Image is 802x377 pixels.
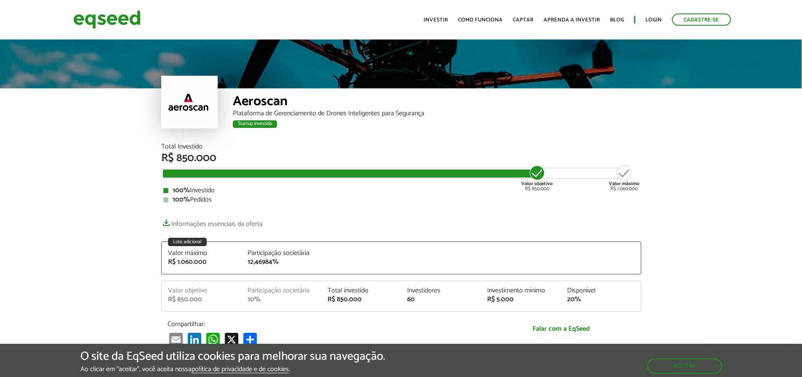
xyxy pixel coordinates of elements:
[168,259,235,265] div: R$ 1.060.000
[233,110,641,117] div: Plataforma de Gerenciamento de Drones Inteligentes para Segurança
[521,165,553,191] div: R$ 850.000
[80,365,385,373] p: Ao clicar em "aceitar", você aceita nossa .
[173,194,190,205] strong: 100%
[544,17,600,23] a: Aprenda a investir
[161,216,263,228] a: Informações essenciais da oferta
[488,320,635,337] a: Falar com a EqSeed
[192,366,289,373] a: política de privacidade e de cookies
[328,296,395,303] div: R$ 850.000
[223,332,240,346] a: X
[708,342,785,360] a: Fale conosco
[161,143,641,150] div: Total Investido
[168,296,235,303] div: R$ 850.000
[248,296,315,303] div: 10%
[407,296,474,303] div: 60
[161,153,641,164] div: R$ 850.000
[513,17,533,23] a: Captar
[487,296,554,303] div: R$ 5.000
[233,95,641,110] div: Aeroscan
[487,287,554,294] div: Investimento mínimo
[168,287,235,294] div: Valor objetivo
[186,332,203,346] a: LinkedIn
[458,17,503,23] a: Como funciona
[242,332,258,346] a: Share
[407,287,474,294] div: Investidores
[645,17,662,23] a: Login
[567,287,634,294] div: Disponível
[521,180,553,188] strong: Valor objetivo
[168,238,207,246] div: Lote adicional
[168,250,235,257] div: Valor máximo
[610,17,624,23] a: Blog
[80,350,385,363] h5: O site da EqSeed utiliza cookies para melhorar sua navegação.
[248,250,315,257] div: Participação societária
[328,287,395,294] div: Total investido
[647,358,722,374] button: Aceitar
[567,296,634,303] div: 20%
[163,196,639,203] div: Pedidos
[248,259,315,265] div: 12,46984%
[173,185,190,196] strong: 100%
[168,332,184,346] a: Email
[424,17,448,23] a: Investir
[609,165,639,191] div: R$ 1.060.000
[163,187,639,194] div: Investido
[609,180,639,188] strong: Valor máximo
[73,8,141,31] img: EqSeed
[233,120,277,128] div: Startup investida
[168,320,475,328] p: Compartilhar:
[205,332,221,346] a: WhatsApp
[672,13,731,26] a: Cadastre-se
[248,287,315,294] div: Participação societária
